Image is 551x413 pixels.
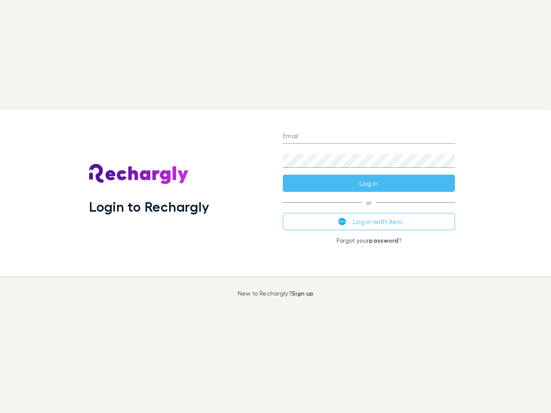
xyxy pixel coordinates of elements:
img: Rechargly's Logo [89,164,189,185]
p: New to Rechargly? [238,290,314,297]
button: Log in [283,175,455,192]
button: Log in with Xero [283,213,455,230]
a: password [369,237,398,244]
a: Sign up [291,290,313,297]
span: or [283,202,455,203]
h1: Login to Rechargly [89,198,209,215]
p: Forgot your ? [283,237,455,244]
img: Xero's logo [338,218,346,225]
